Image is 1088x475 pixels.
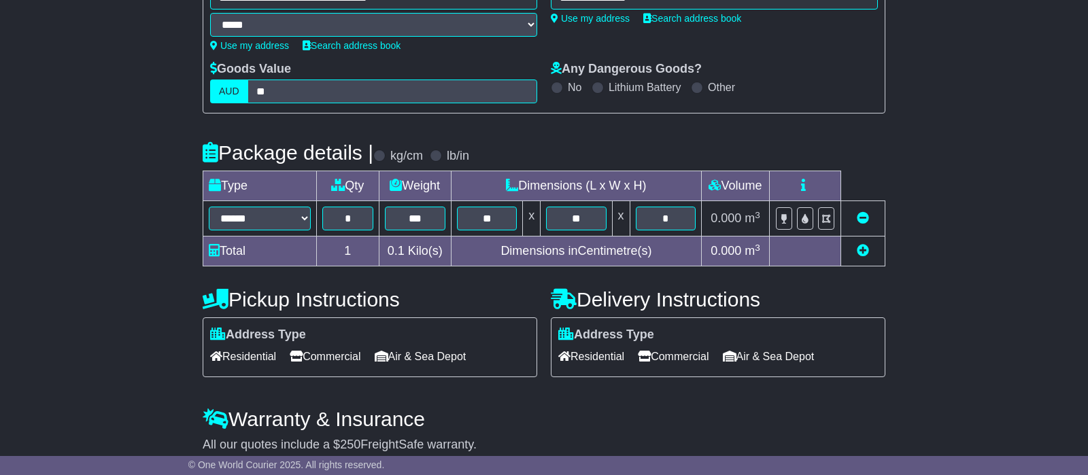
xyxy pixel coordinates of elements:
[701,171,769,201] td: Volume
[857,211,869,225] a: Remove this item
[317,171,379,201] td: Qty
[708,81,735,94] label: Other
[609,81,681,94] label: Lithium Battery
[203,236,317,266] td: Total
[210,328,306,342] label: Address Type
[638,346,709,367] span: Commercial
[203,438,885,453] div: All our quotes include a $ FreightSafe warranty.
[340,438,360,451] span: 250
[568,81,581,94] label: No
[317,236,379,266] td: 1
[451,236,701,266] td: Dimensions in Centimetre(s)
[745,211,760,225] span: m
[551,13,630,24] a: Use my address
[612,201,630,236] td: x
[203,171,317,201] td: Type
[379,171,451,201] td: Weight
[857,244,869,258] a: Add new item
[379,236,451,266] td: Kilo(s)
[188,459,385,470] span: © One World Courier 2025. All rights reserved.
[375,346,466,367] span: Air & Sea Depot
[290,346,360,367] span: Commercial
[447,149,469,164] label: lb/in
[745,244,760,258] span: m
[558,346,624,367] span: Residential
[210,40,289,51] a: Use my address
[558,328,654,342] label: Address Type
[755,243,760,253] sup: 3
[523,201,541,236] td: x
[203,288,537,311] h4: Pickup Instructions
[388,244,405,258] span: 0.1
[551,62,702,77] label: Any Dangerous Goods?
[551,288,885,311] h4: Delivery Instructions
[203,141,373,164] h4: Package details |
[303,40,401,51] a: Search address book
[711,211,741,225] span: 0.000
[203,408,885,430] h4: Warranty & Insurance
[643,13,741,24] a: Search address book
[210,80,248,103] label: AUD
[451,171,701,201] td: Dimensions (L x W x H)
[210,346,276,367] span: Residential
[723,346,815,367] span: Air & Sea Depot
[390,149,423,164] label: kg/cm
[711,244,741,258] span: 0.000
[210,62,291,77] label: Goods Value
[755,210,760,220] sup: 3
